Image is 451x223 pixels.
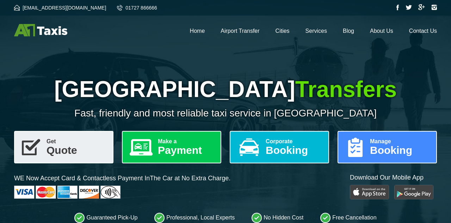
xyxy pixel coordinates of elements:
[350,173,437,182] p: Download Our Mobile App
[14,131,113,163] a: GetQuote
[122,131,221,163] a: Make aPayment
[295,77,397,102] span: Transfers
[396,5,399,10] img: Facebook
[14,24,67,36] img: A1 Taxis St Albans LTD
[154,212,235,223] li: Professional, Local Experts
[320,212,376,223] li: Free Cancellation
[370,28,393,34] a: About Us
[343,28,354,34] a: Blog
[47,139,107,144] span: Get
[14,5,106,11] a: [EMAIL_ADDRESS][DOMAIN_NAME]
[350,185,389,199] img: Play Store
[276,28,290,34] a: Cities
[150,175,230,182] span: The Car at No Extra Charge.
[406,5,412,10] img: Twitter
[74,212,137,223] li: Guaranteed Pick-Up
[418,4,425,10] img: Google Plus
[409,28,437,34] a: Contact Us
[252,212,303,223] li: No Hidden Cost
[117,5,157,11] a: 01727 866666
[14,186,121,199] img: Cards
[266,139,323,144] span: Corporate
[394,185,433,199] img: Google Play
[338,131,437,163] a: ManageBooking
[230,131,329,163] a: CorporateBooking
[370,139,431,144] span: Manage
[305,28,327,34] a: Services
[14,108,437,119] p: Fast, friendly and most reliable taxi service in [GEOGRAPHIC_DATA]
[190,28,205,34] a: Home
[431,5,437,10] img: Instagram
[158,139,215,144] span: Make a
[14,76,437,102] h1: [GEOGRAPHIC_DATA]
[221,28,259,34] a: Airport Transfer
[14,174,230,183] p: WE Now Accept Card & Contactless Payment In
